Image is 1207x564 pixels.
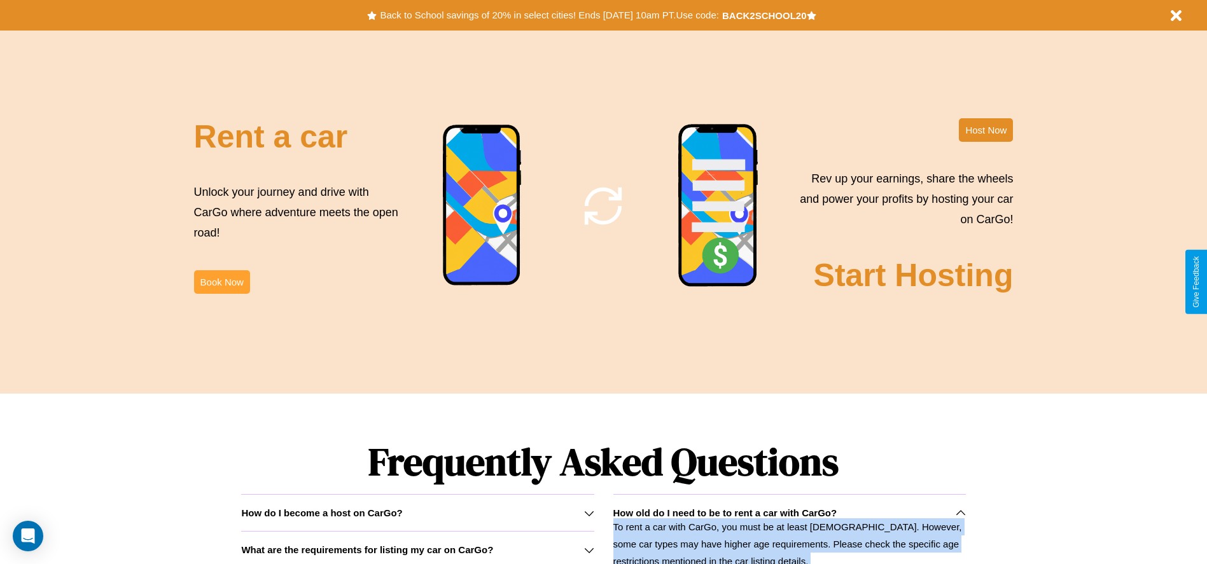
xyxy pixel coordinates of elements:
h1: Frequently Asked Questions [241,429,965,494]
h2: Start Hosting [814,257,1014,294]
b: BACK2SCHOOL20 [722,10,807,21]
div: Give Feedback [1192,256,1201,308]
h3: What are the requirements for listing my car on CarGo? [241,544,493,555]
h3: How old do I need to be to rent a car with CarGo? [613,507,837,518]
p: Rev up your earnings, share the wheels and power your profits by hosting your car on CarGo! [792,169,1013,230]
h2: Rent a car [194,118,348,155]
div: Open Intercom Messenger [13,521,43,551]
h3: How do I become a host on CarGo? [241,507,402,518]
button: Back to School savings of 20% in select cities! Ends [DATE] 10am PT.Use code: [377,6,722,24]
button: Book Now [194,270,250,294]
img: phone [442,124,522,287]
button: Host Now [959,118,1013,142]
p: Unlock your journey and drive with CarGo where adventure meets the open road! [194,182,403,244]
img: phone [678,123,759,289]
